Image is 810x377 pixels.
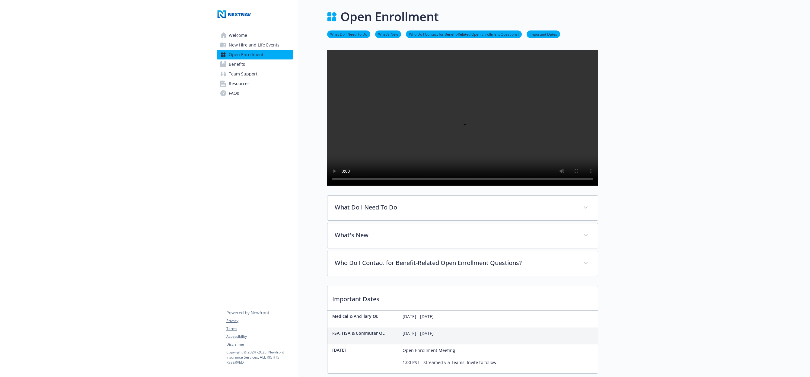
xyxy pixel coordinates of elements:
[332,313,393,319] p: Medical & Ancillary OE
[226,342,293,347] a: Disclaimer
[403,313,434,320] p: [DATE] - [DATE]
[403,330,434,337] p: [DATE] - [DATE]
[217,59,293,69] a: Benefits
[226,334,293,339] a: Accessibility
[327,196,598,220] div: What Do I Need To Do
[226,318,293,324] a: Privacy
[327,223,598,248] div: What's New
[229,50,263,59] span: Open Enrollment
[229,88,239,98] span: FAQs
[327,251,598,276] div: Who Do I Contact for Benefit-Related Open Enrollment Questions?
[229,59,245,69] span: Benefits
[217,69,293,79] a: Team Support
[332,330,393,336] p: FSA, HSA & Commuter OE
[217,79,293,88] a: Resources
[335,231,576,240] p: What's New
[229,79,250,88] span: Resources
[226,326,293,331] a: Terms
[217,88,293,98] a: FAQs
[403,359,498,366] p: 1:00 PST - Streamed via Teams. Invite to follow.
[335,258,576,267] p: Who Do I Contact for Benefit-Related Open Enrollment Questions?
[217,50,293,59] a: Open Enrollment
[527,31,560,37] a: Important Dates
[403,347,498,354] p: Open Enrollment Meeting
[332,347,393,353] p: [DATE]
[327,31,370,37] a: What Do I Need To Do
[229,30,247,40] span: Welcome
[340,8,439,26] h1: Open Enrollment
[217,40,293,50] a: New Hire and Life Events
[327,286,598,308] p: Important Dates
[229,40,279,50] span: New Hire and Life Events
[406,31,522,37] a: Who Do I Contact for Benefit-Related Open Enrollment Questions?
[229,69,257,79] span: Team Support
[375,31,401,37] a: What's New
[226,350,293,365] p: Copyright © 2024 - 2025 , Newfront Insurance Services, ALL RIGHTS RESERVED
[335,203,576,212] p: What Do I Need To Do
[217,30,293,40] a: Welcome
